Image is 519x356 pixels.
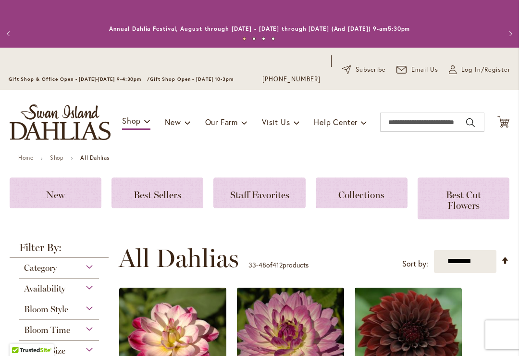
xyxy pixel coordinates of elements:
[248,257,309,273] p: - of products
[205,117,238,127] span: Our Farm
[50,154,63,161] a: Shop
[272,37,275,40] button: 4 of 4
[109,25,410,32] a: Annual Dahlia Festival, August through [DATE] - [DATE] through [DATE] (And [DATE]) 9-am5:30pm
[252,37,256,40] button: 2 of 4
[500,24,519,43] button: Next
[111,178,203,208] a: Best Sellers
[119,244,239,273] span: All Dahlias
[80,154,110,161] strong: All Dahlias
[272,260,283,269] span: 412
[9,76,150,82] span: Gift Shop & Office Open - [DATE]-[DATE] 9-4:30pm /
[213,178,305,208] a: Staff Favorites
[24,283,65,294] span: Availability
[122,115,141,126] span: Shop
[461,65,510,75] span: Log In/Register
[18,154,33,161] a: Home
[24,304,68,315] span: Bloom Style
[10,104,111,140] a: store logo
[259,260,266,269] span: 48
[262,75,321,84] a: [PHONE_NUMBER]
[10,242,109,258] strong: Filter By:
[24,325,70,335] span: Bloom Time
[165,117,181,127] span: New
[396,65,439,75] a: Email Us
[418,178,509,219] a: Best Cut Flowers
[46,189,65,201] span: New
[342,65,386,75] a: Subscribe
[411,65,439,75] span: Email Us
[24,263,57,273] span: Category
[248,260,256,269] span: 33
[449,65,510,75] a: Log In/Register
[356,65,386,75] span: Subscribe
[230,189,289,201] span: Staff Favorites
[150,76,234,82] span: Gift Shop Open - [DATE] 10-3pm
[446,189,481,211] span: Best Cut Flowers
[7,322,34,349] iframe: Launch Accessibility Center
[243,37,246,40] button: 1 of 4
[402,255,428,273] label: Sort by:
[314,117,358,127] span: Help Center
[262,117,290,127] span: Visit Us
[338,189,384,201] span: Collections
[316,178,408,208] a: Collections
[134,189,181,201] span: Best Sellers
[10,178,101,208] a: New
[262,37,265,40] button: 3 of 4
